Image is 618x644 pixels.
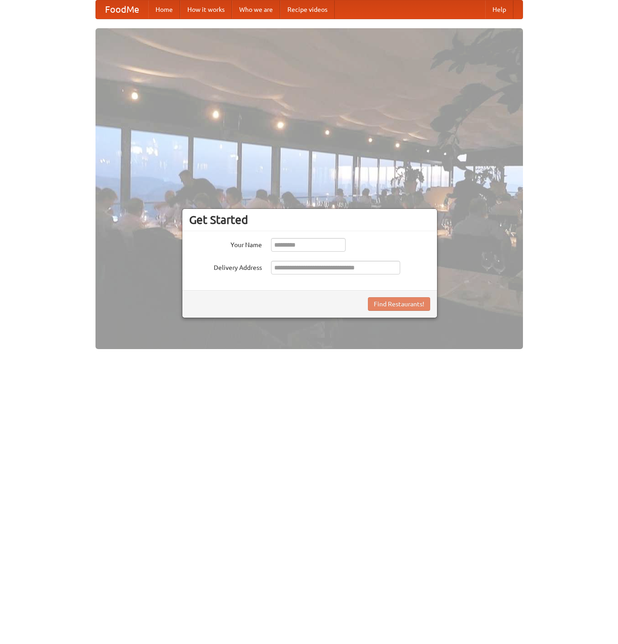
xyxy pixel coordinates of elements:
[96,0,148,19] a: FoodMe
[189,261,262,272] label: Delivery Address
[180,0,232,19] a: How it works
[232,0,280,19] a: Who we are
[280,0,335,19] a: Recipe videos
[189,213,430,227] h3: Get Started
[189,238,262,249] label: Your Name
[368,297,430,311] button: Find Restaurants!
[485,0,513,19] a: Help
[148,0,180,19] a: Home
